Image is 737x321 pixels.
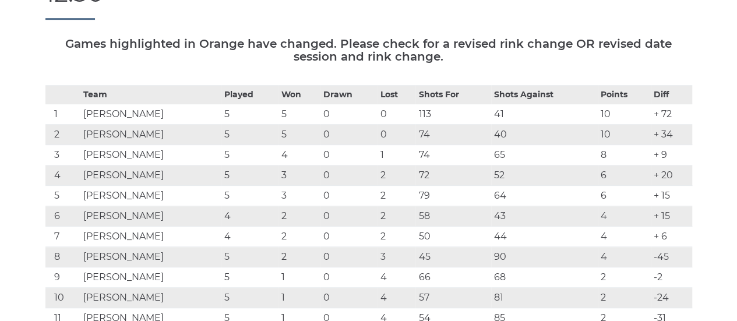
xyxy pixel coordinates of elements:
[491,227,598,247] td: 44
[598,125,651,145] td: 10
[45,104,80,125] td: 1
[320,145,378,165] td: 0
[415,145,491,165] td: 74
[80,125,221,145] td: [PERSON_NAME]
[80,288,221,308] td: [PERSON_NAME]
[415,267,491,288] td: 66
[651,288,692,308] td: -24
[45,247,80,267] td: 8
[378,186,415,206] td: 2
[278,267,320,288] td: 1
[320,104,378,125] td: 0
[651,86,692,104] th: Diff
[598,267,651,288] td: 2
[598,186,651,206] td: 6
[320,86,378,104] th: Drawn
[491,247,598,267] td: 90
[45,37,692,63] h5: Games highlighted in Orange have changed. Please check for a revised rink change OR revised date ...
[320,206,378,227] td: 0
[320,267,378,288] td: 0
[651,206,692,227] td: + 15
[320,288,378,308] td: 0
[278,247,320,267] td: 2
[415,186,491,206] td: 79
[598,206,651,227] td: 4
[80,165,221,186] td: [PERSON_NAME]
[221,288,278,308] td: 5
[278,186,320,206] td: 3
[378,206,415,227] td: 2
[80,145,221,165] td: [PERSON_NAME]
[651,165,692,186] td: + 20
[651,104,692,125] td: + 72
[221,186,278,206] td: 5
[320,247,378,267] td: 0
[491,267,598,288] td: 68
[415,247,491,267] td: 45
[491,86,598,104] th: Shots Against
[415,86,491,104] th: Shots For
[221,206,278,227] td: 4
[651,227,692,247] td: + 6
[651,247,692,267] td: -45
[221,247,278,267] td: 5
[598,104,651,125] td: 10
[651,267,692,288] td: -2
[80,247,221,267] td: [PERSON_NAME]
[278,125,320,145] td: 5
[378,104,415,125] td: 0
[45,125,80,145] td: 2
[415,165,491,186] td: 72
[278,206,320,227] td: 2
[221,125,278,145] td: 5
[45,288,80,308] td: 10
[598,86,651,104] th: Points
[80,186,221,206] td: [PERSON_NAME]
[45,267,80,288] td: 9
[45,186,80,206] td: 5
[415,288,491,308] td: 57
[80,104,221,125] td: [PERSON_NAME]
[491,165,598,186] td: 52
[378,227,415,247] td: 2
[491,145,598,165] td: 65
[221,267,278,288] td: 5
[651,125,692,145] td: + 34
[278,227,320,247] td: 2
[45,227,80,247] td: 7
[415,206,491,227] td: 58
[80,227,221,247] td: [PERSON_NAME]
[278,165,320,186] td: 3
[491,125,598,145] td: 40
[320,165,378,186] td: 0
[45,165,80,186] td: 4
[80,206,221,227] td: [PERSON_NAME]
[378,165,415,186] td: 2
[415,104,491,125] td: 113
[80,86,221,104] th: Team
[221,165,278,186] td: 5
[320,227,378,247] td: 0
[491,104,598,125] td: 41
[320,186,378,206] td: 0
[45,145,80,165] td: 3
[221,145,278,165] td: 5
[278,288,320,308] td: 1
[491,288,598,308] td: 81
[378,267,415,288] td: 4
[378,247,415,267] td: 3
[378,145,415,165] td: 1
[598,247,651,267] td: 4
[651,186,692,206] td: + 15
[45,206,80,227] td: 6
[378,86,415,104] th: Lost
[278,145,320,165] td: 4
[651,145,692,165] td: + 9
[491,206,598,227] td: 43
[598,145,651,165] td: 8
[221,86,278,104] th: Played
[320,125,378,145] td: 0
[221,227,278,247] td: 4
[598,227,651,247] td: 4
[598,165,651,186] td: 6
